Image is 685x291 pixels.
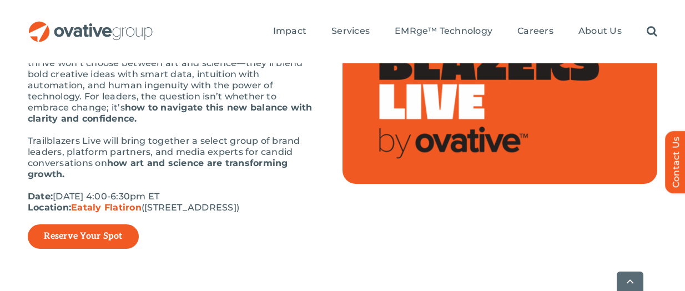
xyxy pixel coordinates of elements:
[28,191,53,202] strong: Date:
[517,26,553,38] a: Careers
[517,26,553,37] span: Careers
[28,202,142,213] strong: Location:
[578,26,622,38] a: About Us
[273,26,306,38] a: Impact
[71,202,142,213] a: Eataly Flatiron
[28,191,315,213] p: [DATE] 4:00-6:30pm ET ([STREET_ADDRESS])
[28,102,313,124] strong: how to navigate this new balance with clarity and confidence.
[395,26,492,38] a: EMRge™ Technology
[28,158,288,179] strong: how art and science are transforming growth.
[273,26,306,37] span: Impact
[28,47,315,124] p: AI is rewriting the rules of brand growth. The brands that will thrive won’t choose between art a...
[647,26,657,38] a: Search
[578,26,622,37] span: About Us
[273,14,657,49] nav: Menu
[28,136,315,180] p: Trailblazers Live will bring together a select group of brand leaders, platform partners, and med...
[28,20,154,31] a: OG_Full_horizontal_RGB
[44,231,122,242] a: Reserve Your Spot
[331,26,370,37] span: Services
[331,26,370,38] a: Services
[395,26,492,37] span: EMRge™ Technology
